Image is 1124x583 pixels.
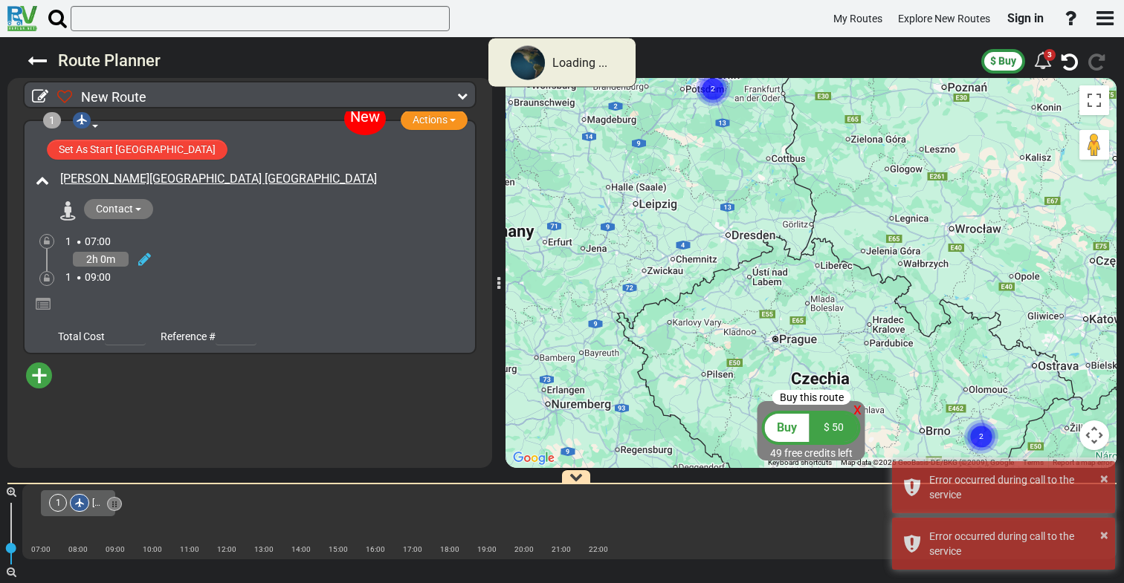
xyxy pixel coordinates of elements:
[1079,85,1109,115] button: Toggle fullscreen view
[84,199,153,219] button: Contact
[73,252,129,267] div: 2h 0m
[134,542,171,556] div: 10:00
[96,203,133,215] span: Contact
[1001,3,1050,34] a: Sign in
[1053,458,1112,466] a: Report a map error
[543,554,580,568] div: |
[509,449,558,468] a: Open this area in Google Maps (opens a new window)
[509,449,558,468] img: Google
[65,271,71,283] span: 1
[468,542,506,556] div: 19:00
[282,542,320,556] div: 14:00
[1023,458,1044,466] a: Terms (opens in new tab)
[49,494,67,512] div: 1
[92,498,333,508] span: [PERSON_NAME][GEOGRAPHIC_DATA] [GEOGRAPHIC_DATA]
[770,447,782,459] span: 49
[694,52,731,91] gmp-advanced-marker: Cluster of 2 markers
[543,542,580,556] div: 21:00
[979,431,983,440] text: 2
[898,13,990,25] span: Explore New Routes
[506,542,543,556] div: 20:00
[853,400,862,418] span: x
[171,554,208,568] div: |
[506,554,543,568] div: |
[85,271,111,283] span: 09:00
[413,114,448,126] span: Actions
[171,542,208,556] div: 11:00
[47,140,227,160] button: Set As Start [GEOGRAPHIC_DATA]
[7,6,37,31] img: RvPlanetLogo.png
[208,542,245,556] div: 12:00
[208,554,245,568] div: |
[784,447,853,459] span: free credits left
[26,362,52,388] button: +
[59,542,97,556] div: 08:00
[841,458,1014,466] span: Map data ©2025 GeoBasis-DE/BKG (©2009), Google
[357,542,394,556] div: 16:00
[758,410,865,446] button: Buy $ 50
[431,542,468,556] div: 18:00
[97,554,134,568] div: |
[31,359,48,393] span: +
[58,330,105,342] span: Total Cost
[552,55,607,72] div: Loading ...
[580,542,617,556] div: 22:00
[833,13,882,25] span: My Routes
[59,554,97,568] div: |
[245,542,282,556] div: 13:00
[282,554,320,568] div: |
[22,554,59,568] div: |
[81,89,146,105] span: New Route
[777,420,797,434] span: Buy
[1079,420,1109,450] button: Map camera controls
[1100,524,1108,546] button: ×
[929,529,1104,558] div: Error occurred during call to the service
[245,554,282,568] div: |
[1079,130,1109,160] button: Drag Pegman onto the map to open Street View
[990,55,1016,67] span: $ Buy
[320,542,357,556] div: 15:00
[58,51,161,70] sapn: Route Planner
[357,554,394,568] div: |
[43,112,61,128] div: 1
[891,4,997,33] a: Explore New Routes
[824,421,844,433] span: $ 50
[827,4,889,33] a: My Routes
[320,554,357,568] div: |
[394,554,431,568] div: |
[1034,48,1052,74] div: 3
[85,235,111,247] span: 07:00
[22,542,59,556] div: 07:00
[468,554,506,568] div: |
[97,542,134,556] div: 09:00
[431,554,468,568] div: |
[853,397,862,420] div: x
[768,457,832,468] button: Keyboard shortcuts
[711,83,715,93] text: 2
[134,554,171,568] div: |
[929,472,1104,502] div: Error occurred during call to the service
[1007,11,1044,25] span: Sign in
[1044,49,1056,61] div: 3
[394,542,431,556] div: 17:00
[401,110,468,130] button: Actions
[963,400,1000,439] gmp-advanced-marker: Cluster of 2 markers
[161,330,216,342] span: Reference #
[344,102,386,135] div: New
[65,235,71,247] span: 1
[1100,468,1108,489] button: ×
[60,172,377,186] a: [PERSON_NAME][GEOGRAPHIC_DATA] [GEOGRAPHIC_DATA]
[780,391,844,403] span: Buy this route
[981,49,1025,74] button: $ Buy
[23,120,477,354] div: New 1 Actions Set As Start [GEOGRAPHIC_DATA] [PERSON_NAME][GEOGRAPHIC_DATA] [GEOGRAPHIC_DATA] Con...
[580,554,617,568] div: |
